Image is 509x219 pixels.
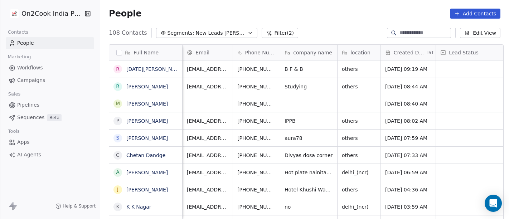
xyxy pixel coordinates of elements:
span: [DATE] 06:59 AM [385,169,431,176]
span: [PHONE_NUMBER] [237,100,276,107]
span: [PHONE_NUMBER] [237,83,276,90]
a: AI Agents [6,149,94,161]
span: others [342,152,376,159]
span: [EMAIL_ADDRESS][DOMAIN_NAME] [187,65,228,73]
a: Help & Support [55,203,96,209]
div: J [117,186,118,193]
span: [PHONE_NUMBER] [237,169,276,176]
div: Open Intercom Messenger [485,195,502,212]
span: [PHONE_NUMBER] [237,152,276,159]
span: Campaigns [17,77,45,84]
span: Segments: [168,29,194,37]
span: Apps [17,138,30,146]
img: on2cook%20logo-04%20copy.jpg [10,9,19,18]
span: Lead Status [449,49,479,56]
a: Workflows [6,62,94,74]
a: Campaigns [6,74,94,86]
div: Full Name [109,45,182,60]
div: C [116,151,120,159]
span: [DATE] 09:19 AM [385,65,431,73]
span: [EMAIL_ADDRESS][DOMAIN_NAME] [187,203,228,210]
span: [PHONE_NUMBER] [237,117,276,125]
a: [DATE][PERSON_NAME] [126,66,185,72]
span: Help & Support [63,203,96,209]
span: Sales [5,89,24,99]
span: others [342,117,376,125]
span: Studying [285,83,333,90]
span: [DATE] 08:02 AM [385,117,431,125]
span: People [109,8,141,19]
span: [EMAIL_ADDRESS][DOMAIN_NAME] [187,169,228,176]
span: Marketing [5,52,34,62]
span: New Leads [PERSON_NAME] [196,29,246,37]
span: [DATE] 08:44 AM [385,83,431,90]
span: [EMAIL_ADDRESS][DOMAIN_NAME] [187,186,228,193]
div: Phone Number [233,45,280,60]
span: [DATE] 07:33 AM [385,152,431,159]
div: Email [183,45,233,60]
span: [EMAIL_ADDRESS][DOMAIN_NAME] [187,135,228,142]
a: [PERSON_NAME] [126,170,168,175]
span: no [285,203,333,210]
span: On2Cook India Pvt. Ltd. [21,9,82,18]
span: IPPB [285,117,333,125]
a: [PERSON_NAME] [126,135,168,141]
button: Add Contacts [450,9,500,19]
span: People [17,39,34,47]
span: Created Date [394,49,426,56]
span: location [350,49,370,56]
span: Phone Number [245,49,276,56]
span: Hot plate nainital momo [285,169,333,176]
button: On2Cook India Pvt. Ltd. [9,8,79,20]
span: Tools [5,126,23,137]
button: Filter(2) [262,28,299,38]
span: delhi_(ncr) [342,169,376,176]
div: location [338,45,380,60]
span: [EMAIL_ADDRESS][DOMAIN_NAME] [187,152,228,159]
a: Apps [6,136,94,148]
span: others [342,83,376,90]
span: AI Agents [17,151,41,159]
div: K [116,203,120,210]
span: IST [427,50,434,55]
span: B F & B [285,65,333,73]
span: [DATE] 03:59 AM [385,203,431,210]
div: S [116,134,120,142]
div: R [116,65,120,73]
div: R [116,83,120,90]
span: Hotel Khushi Waves [285,186,333,193]
span: Beta [47,114,62,121]
span: others [342,186,376,193]
div: Created DateIST [381,45,436,60]
span: company name [293,49,332,56]
span: 108 Contacts [109,29,147,37]
a: [PERSON_NAME] [126,187,168,193]
span: [DATE] 08:40 AM [385,100,431,107]
div: a [116,169,120,176]
span: Email [195,49,209,56]
a: [PERSON_NAME] [126,118,168,124]
a: Pipelines [6,99,94,111]
a: Chetan Dandge [126,152,165,158]
span: aura78 [285,135,333,142]
div: M [116,100,120,107]
a: SequencesBeta [6,112,94,123]
a: People [6,37,94,49]
span: Contacts [5,27,31,38]
span: delhi_(ncr) [342,203,376,210]
span: [EMAIL_ADDRESS][DOMAIN_NAME] [187,83,228,90]
a: [PERSON_NAME] [126,84,168,89]
span: [PHONE_NUMBER] [237,65,276,73]
span: others [342,135,376,142]
div: Lead Status [436,45,502,60]
span: [DATE] 04:36 AM [385,186,431,193]
span: [DATE] 07:59 AM [385,135,431,142]
span: [PHONE_NUMBER] [237,186,276,193]
span: [PHONE_NUMBER] [237,203,276,210]
a: K K Nagar [126,204,151,210]
span: Divyas dosa corner [285,152,333,159]
span: Sequences [17,114,44,121]
span: [PHONE_NUMBER] [237,135,276,142]
span: Workflows [17,64,43,72]
span: [EMAIL_ADDRESS][DOMAIN_NAME] [187,117,228,125]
